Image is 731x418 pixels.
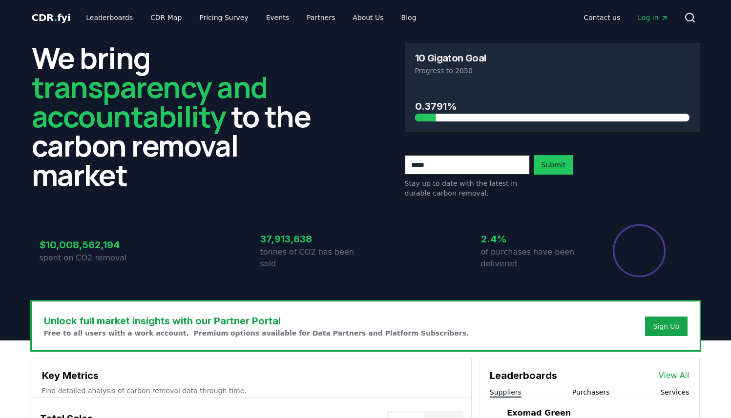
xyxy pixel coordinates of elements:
[40,238,145,252] h3: $10,008,562,194
[42,368,461,383] h3: Key Metrics
[572,387,610,397] button: Purchasers
[345,9,391,26] a: About Us
[260,232,366,246] h3: 37,913,638
[490,387,522,397] button: Suppliers
[260,246,366,270] p: tonnes of CO2 has been sold
[32,11,71,24] a: CDR.fyi
[660,387,689,397] button: Services
[659,370,689,381] a: View All
[32,43,327,189] h2: We bring to the carbon removal market
[54,12,57,23] span: .
[42,386,461,396] p: Find detailed analysis of carbon removal data through time.
[481,232,586,246] h3: 2.4%
[534,155,574,175] button: Submit
[612,223,667,278] div: Percentage of sales delivered
[44,328,469,338] p: Free to all users with a work account. Premium options available for Data Partners and Platform S...
[630,9,676,26] a: Log in
[415,66,689,76] p: Progress to 2050
[576,9,676,26] nav: Main
[653,321,679,331] a: Sign Up
[191,9,256,26] a: Pricing Survey
[78,9,424,26] nav: Main
[78,9,141,26] a: Leaderboards
[394,9,424,26] a: Blog
[645,317,687,336] button: Sign Up
[481,246,586,270] p: of purchases have been delivered
[299,9,343,26] a: Partners
[490,368,557,383] h3: Leaderboards
[405,179,530,198] p: Stay up to date with the latest in durable carbon removal.
[32,67,268,136] span: transparency and accountability
[415,53,486,63] h3: 10 Gigaton Goal
[576,9,628,26] a: Contact us
[143,9,189,26] a: CDR Map
[40,252,145,264] p: spent on CO2 removal
[32,12,71,23] span: CDR fyi
[258,9,297,26] a: Events
[415,99,689,114] h3: 0.3791%
[638,13,668,22] span: Log in
[44,314,469,328] h3: Unlock full market insights with our Partner Portal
